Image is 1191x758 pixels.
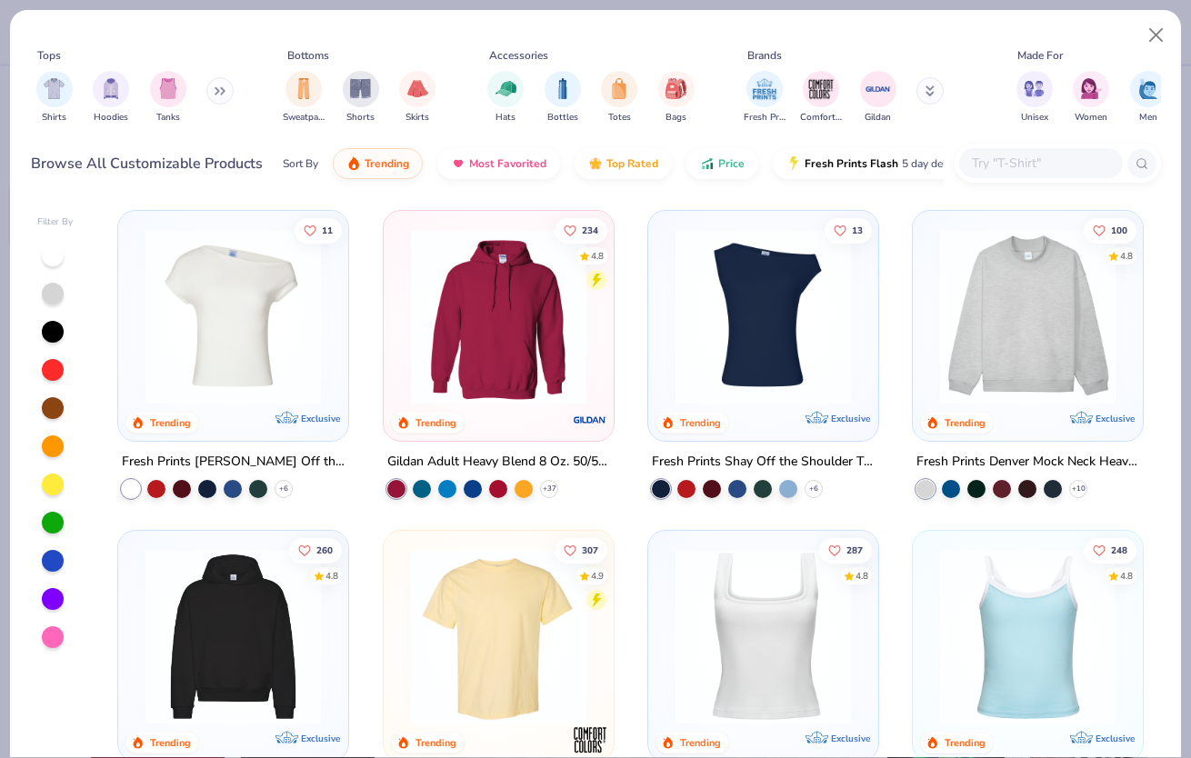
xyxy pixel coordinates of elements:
span: Price [718,156,745,171]
div: filter for Men [1130,71,1166,125]
span: + 10 [1072,484,1086,494]
img: 5716b33b-ee27-473a-ad8a-9b8687048459 [666,229,860,404]
img: af1e0f41-62ea-4e8f-9b2b-c8bb59fc549d [860,229,1054,404]
div: Sort By [283,155,318,172]
div: filter for Gildan [860,71,896,125]
span: Shirts [42,111,66,125]
img: Unisex Image [1024,78,1045,99]
div: filter for Fresh Prints [744,71,786,125]
span: Exclusive [1096,413,1135,424]
div: filter for Tanks [150,71,186,125]
span: 260 [316,546,333,555]
span: Totes [608,111,631,125]
span: 307 [581,546,597,555]
img: Skirts Image [407,78,428,99]
img: most_fav.gif [451,156,465,171]
img: Bags Image [666,78,686,99]
button: filter button [487,71,524,125]
img: 63ed7c8a-03b3-4701-9f69-be4b1adc9c5f [860,549,1054,724]
span: Bags [666,111,686,125]
span: Unisex [1021,111,1048,125]
img: a1c94bf0-cbc2-4c5c-96ec-cab3b8502a7f [136,229,330,404]
button: Like [1084,217,1136,243]
button: filter button [860,71,896,125]
span: Hoodies [94,111,128,125]
img: TopRated.gif [588,156,603,171]
span: Fresh Prints [744,111,786,125]
span: Hats [495,111,515,125]
span: Gildan [865,111,891,125]
div: filter for Shorts [343,71,379,125]
div: Browse All Customizable Products [31,153,263,175]
span: Tanks [156,111,180,125]
img: 01756b78-01f6-4cc6-8d8a-3c30c1a0c8ac [402,229,595,404]
button: filter button [150,71,186,125]
img: 91acfc32-fd48-4d6b-bdad-a4c1a30ac3fc [136,549,330,724]
div: filter for Comfort Colors [800,71,842,125]
img: 029b8af0-80e6-406f-9fdc-fdf898547912 [402,549,595,724]
div: filter for Bags [658,71,695,125]
span: 248 [1111,546,1127,555]
div: Made For [1017,47,1063,64]
div: filter for Shirts [36,71,73,125]
span: + 6 [279,484,288,494]
button: filter button [399,71,435,125]
span: 13 [852,225,863,234]
button: filter button [601,71,637,125]
button: Fresh Prints Flash5 day delivery [773,148,983,179]
span: Sweatpants [283,111,325,125]
img: a164e800-7022-4571-a324-30c76f641635 [595,229,789,404]
img: Hats Image [495,78,516,99]
div: filter for Hats [487,71,524,125]
span: + 6 [809,484,818,494]
button: filter button [1016,71,1053,125]
span: Shorts [346,111,375,125]
span: Women [1075,111,1107,125]
button: Like [825,217,872,243]
div: filter for Skirts [399,71,435,125]
div: Fresh Prints [PERSON_NAME] Off the Shoulder Top [122,451,345,474]
button: filter button [283,71,325,125]
div: Fresh Prints Shay Off the Shoulder Tank [652,451,875,474]
span: 100 [1111,225,1127,234]
img: Women Image [1081,78,1102,99]
span: + 37 [542,484,555,494]
div: 4.8 [1120,570,1133,583]
img: flash.gif [786,156,801,171]
button: filter button [36,71,73,125]
img: Fresh Prints Image [751,75,778,103]
span: Exclusive [1096,733,1135,744]
input: Try "T-Shirt" [970,153,1110,174]
div: filter for Unisex [1016,71,1053,125]
img: Gildan Image [865,75,892,103]
img: Comfort Colors logo [572,722,608,758]
div: filter for Totes [601,71,637,125]
img: Shirts Image [44,78,65,99]
span: Comfort Colors [800,111,842,125]
img: Totes Image [609,78,629,99]
div: 4.9 [590,570,603,583]
button: Most Favorited [437,148,560,179]
button: Price [686,148,758,179]
span: Exclusive [831,733,870,744]
img: Tanks Image [158,78,178,99]
div: Filter By [37,215,74,229]
span: Exclusive [302,733,341,744]
img: Gildan logo [572,402,608,438]
button: Trending [333,148,423,179]
div: 4.8 [856,570,868,583]
span: Fresh Prints Flash [805,156,898,171]
div: filter for Women [1073,71,1109,125]
button: Like [289,538,342,564]
span: Exclusive [302,413,341,424]
button: filter button [1073,71,1109,125]
button: filter button [1130,71,1166,125]
div: 4.8 [1120,249,1133,263]
div: filter for Sweatpants [283,71,325,125]
img: Sweatpants Image [294,78,314,99]
img: Shorts Image [350,78,371,99]
button: filter button [343,71,379,125]
div: Fresh Prints Denver Mock Neck Heavyweight Sweatshirt [916,451,1139,474]
button: Like [554,538,606,564]
span: Trending [365,156,409,171]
